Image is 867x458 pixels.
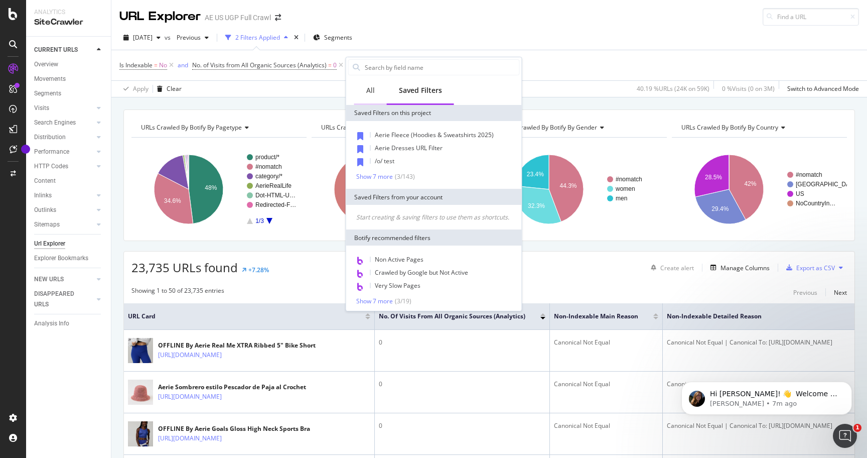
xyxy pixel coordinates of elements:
input: Find a URL [763,8,859,26]
button: [DATE] [119,30,165,46]
span: 2025 Aug. 29th [133,33,153,42]
div: Canonical Not Equal [554,338,658,347]
div: 0 % Visits ( 0 on 3M ) [722,84,775,93]
text: product/* [255,154,279,161]
span: No. of Visits from All Organic Sources (Analytics) [379,312,525,321]
a: Distribution [34,132,94,143]
span: 1 [853,424,861,432]
a: Url Explorer [34,239,104,249]
a: Search Engines [34,118,94,128]
div: Saved Filters on this project [346,105,522,121]
a: CURRENT URLS [34,45,94,55]
span: Previous [173,33,201,42]
text: 32.3% [528,202,545,209]
button: Switch to Advanced Mode [783,81,859,97]
button: Manage Columns [706,262,770,274]
div: Inlinks [34,190,52,201]
button: Create alert [647,260,694,276]
span: URLs Crawled By Botify By brand [321,123,413,132]
text: women [615,185,635,192]
span: /o/ test [375,157,394,165]
div: A chart. [492,146,667,233]
div: Search Engines [34,118,76,128]
a: [URL][DOMAIN_NAME] [158,350,222,360]
a: Sitemaps [34,219,94,230]
input: Search by field name [364,60,519,75]
span: = [328,61,332,69]
div: A chart. [131,146,307,233]
div: Show 7 more [356,298,393,305]
svg: A chart. [312,146,487,233]
div: Saved Filters from your account [346,189,522,205]
button: Export as CSV [782,260,835,276]
span: Very Slow Pages [375,281,420,290]
text: 42% [744,180,756,187]
div: Url Explorer [34,239,65,249]
text: 29.4% [711,205,729,212]
div: CURRENT URLS [34,45,78,55]
text: US [796,190,804,197]
div: Switch to Advanced Mode [787,84,859,93]
img: main image [128,376,153,408]
div: Movements [34,74,66,84]
div: OFFLINE By Aerie Goals Gloss High Neck Sports Bra [158,424,310,433]
button: and [178,60,188,70]
a: Movements [34,74,104,84]
a: [URL][DOMAIN_NAME] [158,433,222,443]
iframe: Intercom live chat [833,424,857,448]
text: category/* [255,173,282,180]
div: Outlinks [34,205,56,215]
h4: URLs Crawled By Botify By country [679,120,838,136]
div: Aerie Sombrero estilo Pescador de Paja al Crochet [158,383,306,392]
div: arrow-right-arrow-left [275,14,281,21]
text: 34.6% [164,197,181,204]
div: 40.19 % URLs ( 24K on 59K ) [637,84,709,93]
text: NoCountryIn… [796,200,835,207]
button: Segments [309,30,356,46]
svg: A chart. [672,146,847,233]
div: All [366,85,375,95]
a: Outlinks [34,205,94,215]
div: Showing 1 to 50 of 23,735 entries [131,286,224,298]
div: Previous [793,288,817,297]
text: men [616,195,627,202]
div: Canonical Not Equal [554,421,658,430]
div: Content [34,176,56,186]
a: Inlinks [34,190,94,201]
a: Segments [34,88,104,99]
button: Previous [173,30,213,46]
div: SiteCrawler [34,17,103,28]
div: +7.28% [248,266,269,274]
div: Overview [34,59,58,70]
div: Next [834,288,847,297]
div: DISAPPEARED URLS [34,289,85,310]
a: [URL][DOMAIN_NAME] [158,392,222,402]
div: Saved Filters [399,85,442,95]
div: 0 [379,421,545,430]
a: Performance [34,147,94,157]
span: 0 [333,58,337,72]
button: 2 Filters Applied [221,30,292,46]
div: Botify recommended filters [346,230,522,246]
div: NEW URLS [34,274,64,285]
div: and [178,61,188,69]
span: URLs Crawled By Botify By country [681,123,778,132]
div: Explorer Bookmarks [34,253,88,264]
div: OFFLINE By Aerie Real Me XTRA Ribbed 5" Bike Short [158,341,316,350]
div: Analysis Info [34,318,69,329]
div: Canonical Not Equal [554,380,658,389]
span: Aerie Dresses URL Filter [375,144,443,152]
span: No [159,58,167,72]
a: Visits [34,103,94,113]
span: Non-Indexable Detailed Reason [667,312,859,321]
a: Explorer Bookmarks [34,253,104,264]
div: Visits [34,103,49,113]
div: Sitemaps [34,219,60,230]
div: Performance [34,147,69,157]
div: Tooltip anchor [21,145,30,154]
text: 23.4% [527,171,544,178]
h4: URLs Crawled By Botify By brand [319,120,478,136]
div: 0 [379,338,545,347]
